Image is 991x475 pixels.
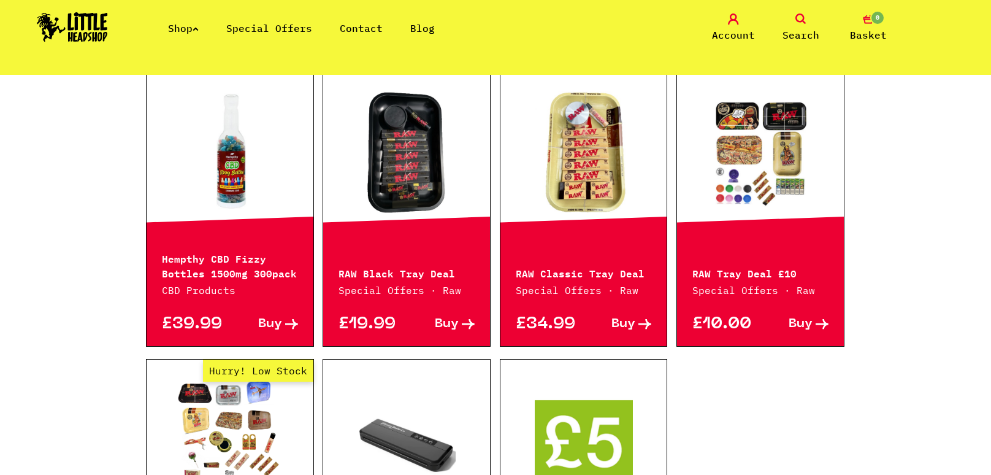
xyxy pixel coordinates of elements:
[516,265,652,280] p: RAW Classic Tray Deal
[692,283,828,298] p: Special Offers · Raw
[870,10,885,25] span: 0
[516,318,584,331] p: £34.99
[410,22,435,34] a: Blog
[339,265,475,280] p: RAW Black Tray Deal
[584,318,652,331] a: Buy
[162,250,298,280] p: Hempthy CBD Fizzy Bottles 1500mg 300pack
[760,318,828,331] a: Buy
[838,14,899,42] a: 0 Basket
[789,318,813,331] span: Buy
[162,283,298,298] p: CBD Products
[770,14,832,42] a: Search
[37,12,108,42] img: Little Head Shop Logo
[692,265,828,280] p: RAW Tray Deal £10
[516,283,652,298] p: Special Offers · Raw
[712,28,755,42] span: Account
[203,360,313,382] span: Hurry! Low Stock
[611,318,635,331] span: Buy
[692,318,760,331] p: £10.00
[782,28,819,42] span: Search
[230,318,298,331] a: Buy
[435,318,459,331] span: Buy
[226,22,312,34] a: Special Offers
[407,318,475,331] a: Buy
[168,22,199,34] a: Shop
[258,318,282,331] span: Buy
[339,318,407,331] p: £19.99
[850,28,887,42] span: Basket
[339,283,475,298] p: Special Offers · Raw
[162,318,230,331] p: £39.99
[340,22,383,34] a: Contact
